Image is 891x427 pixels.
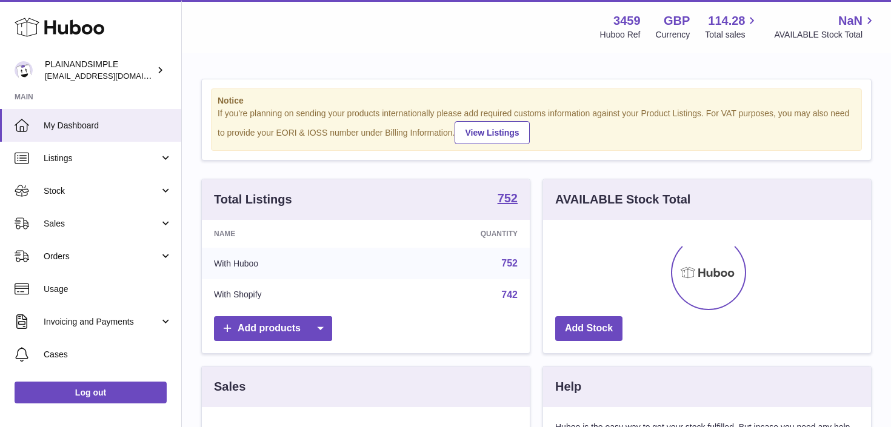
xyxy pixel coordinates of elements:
span: Sales [44,218,159,230]
div: PLAINANDSIMPLE [45,59,154,82]
span: [EMAIL_ADDRESS][DOMAIN_NAME] [45,71,178,81]
a: 114.28 Total sales [705,13,759,41]
strong: GBP [664,13,690,29]
span: Cases [44,349,172,360]
a: NaN AVAILABLE Stock Total [774,13,876,41]
span: NaN [838,13,863,29]
span: AVAILABLE Stock Total [774,29,876,41]
img: duco@plainandsimple.com [15,61,33,79]
div: If you're planning on sending your products internationally please add required customs informati... [218,108,855,144]
div: Huboo Ref [600,29,641,41]
h3: Help [555,379,581,395]
span: Total sales [705,29,759,41]
th: Quantity [379,220,530,248]
a: Add products [214,316,332,341]
span: 114.28 [708,13,745,29]
a: Log out [15,382,167,403]
a: View Listings [455,121,529,144]
span: Usage [44,283,172,295]
h3: AVAILABLE Stock Total [555,191,690,208]
span: Listings [44,153,159,164]
a: 752 [498,192,518,207]
a: Add Stock [555,316,622,341]
h3: Total Listings [214,191,292,208]
td: With Shopify [202,279,379,311]
span: Stock [44,185,159,197]
th: Name [202,220,379,248]
td: With Huboo [202,248,379,279]
a: 742 [501,290,518,300]
div: Currency [656,29,690,41]
a: 752 [501,258,518,268]
strong: 752 [498,192,518,204]
span: Invoicing and Payments [44,316,159,328]
span: My Dashboard [44,120,172,131]
span: Orders [44,251,159,262]
h3: Sales [214,379,245,395]
strong: Notice [218,95,855,107]
strong: 3459 [613,13,641,29]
